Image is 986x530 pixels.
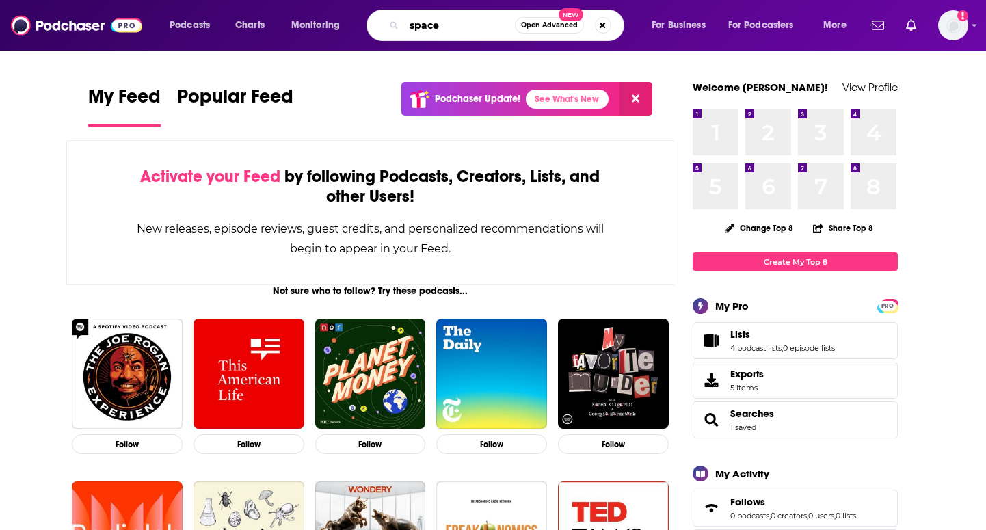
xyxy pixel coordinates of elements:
[730,368,764,380] span: Exports
[697,331,725,350] a: Lists
[177,85,293,116] span: Popular Feed
[730,328,750,341] span: Lists
[379,10,637,41] div: Search podcasts, credits, & more...
[436,319,547,429] img: The Daily
[558,434,669,454] button: Follow
[807,511,808,520] span: ,
[783,343,835,353] a: 0 episode lists
[730,328,835,341] a: Lists
[66,285,674,297] div: Not sure who to follow? Try these podcasts...
[88,85,161,127] a: My Feed
[177,85,293,127] a: Popular Feed
[693,322,898,359] span: Lists
[282,14,358,36] button: open menu
[160,14,228,36] button: open menu
[693,401,898,438] span: Searches
[730,511,769,520] a: 0 podcasts
[814,14,864,36] button: open menu
[559,8,583,21] span: New
[730,383,764,393] span: 5 items
[938,10,968,40] img: User Profile
[938,10,968,40] span: Logged in as CaseySL
[697,371,725,390] span: Exports
[194,434,304,454] button: Follow
[730,496,856,508] a: Follows
[812,215,874,241] button: Share Top 8
[938,10,968,40] button: Show profile menu
[515,17,584,34] button: Open AdvancedNew
[435,93,520,105] p: Podchaser Update!
[72,434,183,454] button: Follow
[715,300,749,313] div: My Pro
[642,14,723,36] button: open menu
[72,319,183,429] img: The Joe Rogan Experience
[823,16,847,35] span: More
[235,16,265,35] span: Charts
[526,90,609,109] a: See What's New
[808,511,834,520] a: 0 users
[719,14,814,36] button: open menu
[717,220,801,237] button: Change Top 8
[715,467,769,480] div: My Activity
[834,511,836,520] span: ,
[88,85,161,116] span: My Feed
[652,16,706,35] span: For Business
[558,319,669,429] img: My Favorite Murder with Karen Kilgariff and Georgia Hardstark
[11,12,142,38] img: Podchaser - Follow, Share and Rate Podcasts
[135,219,605,259] div: New releases, episode reviews, guest credits, and personalized recommendations will begin to appe...
[879,300,896,310] a: PRO
[693,490,898,527] span: Follows
[879,301,896,311] span: PRO
[771,511,807,520] a: 0 creators
[728,16,794,35] span: For Podcasters
[693,362,898,399] a: Exports
[291,16,340,35] span: Monitoring
[697,499,725,518] a: Follows
[730,423,756,432] a: 1 saved
[730,343,782,353] a: 4 podcast lists
[226,14,273,36] a: Charts
[957,10,968,21] svg: Add a profile image
[315,434,426,454] button: Follow
[521,22,578,29] span: Open Advanced
[140,166,280,187] span: Activate your Feed
[901,14,922,37] a: Show notifications dropdown
[135,167,605,207] div: by following Podcasts, Creators, Lists, and other Users!
[697,410,725,429] a: Searches
[315,319,426,429] img: Planet Money
[782,343,783,353] span: ,
[836,511,856,520] a: 0 lists
[769,511,771,520] span: ,
[436,434,547,454] button: Follow
[693,81,828,94] a: Welcome [PERSON_NAME]!
[170,16,210,35] span: Podcasts
[842,81,898,94] a: View Profile
[730,496,765,508] span: Follows
[866,14,890,37] a: Show notifications dropdown
[730,408,774,420] a: Searches
[693,252,898,271] a: Create My Top 8
[404,14,515,36] input: Search podcasts, credits, & more...
[194,319,304,429] img: This American Life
